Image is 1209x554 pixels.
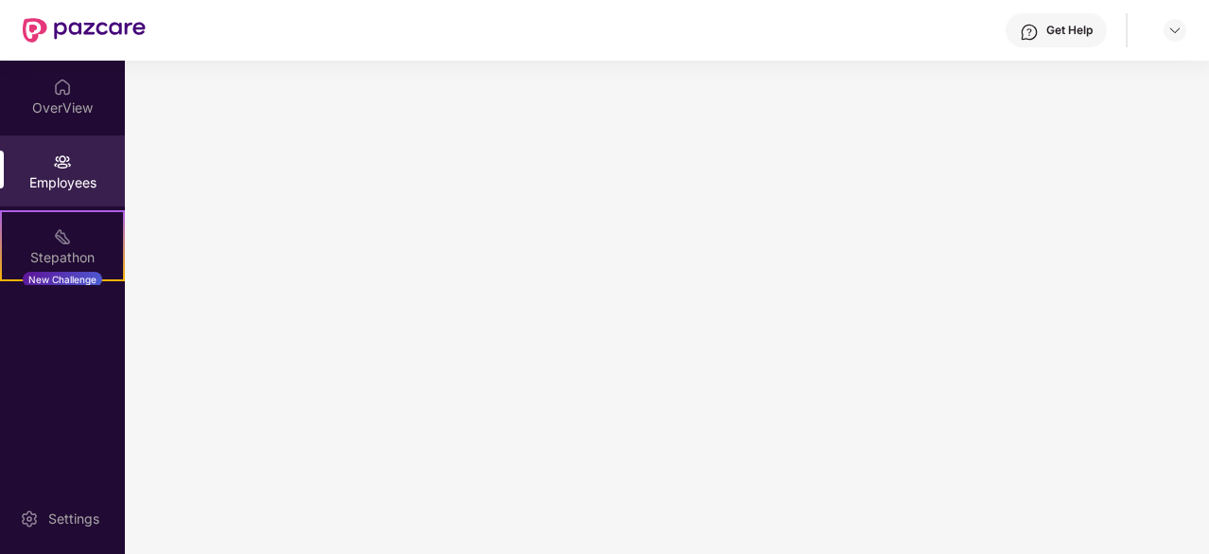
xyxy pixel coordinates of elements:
[23,272,102,287] div: New Challenge
[23,18,146,43] img: New Pazcare Logo
[53,78,72,97] img: svg+xml;base64,PHN2ZyBpZD0iSG9tZSIgeG1sbnM9Imh0dHA6Ly93d3cudzMub3JnLzIwMDAvc3ZnIiB3aWR0aD0iMjAiIG...
[1046,23,1093,38] div: Get Help
[1020,23,1039,42] img: svg+xml;base64,PHN2ZyBpZD0iSGVscC0zMngzMiIgeG1sbnM9Imh0dHA6Ly93d3cudzMub3JnLzIwMDAvc3ZnIiB3aWR0aD...
[20,509,39,528] img: svg+xml;base64,PHN2ZyBpZD0iU2V0dGluZy0yMHgyMCIgeG1sbnM9Imh0dHA6Ly93d3cudzMub3JnLzIwMDAvc3ZnIiB3aW...
[53,227,72,246] img: svg+xml;base64,PHN2ZyB4bWxucz0iaHR0cDovL3d3dy53My5vcmcvMjAwMC9zdmciIHdpZHRoPSIyMSIgaGVpZ2h0PSIyMC...
[53,152,72,171] img: svg+xml;base64,PHN2ZyBpZD0iRW1wbG95ZWVzIiB4bWxucz0iaHR0cDovL3d3dy53My5vcmcvMjAwMC9zdmciIHdpZHRoPS...
[2,248,123,267] div: Stepathon
[43,509,105,528] div: Settings
[1167,23,1183,38] img: svg+xml;base64,PHN2ZyBpZD0iRHJvcGRvd24tMzJ4MzIiIHhtbG5zPSJodHRwOi8vd3d3LnczLm9yZy8yMDAwL3N2ZyIgd2...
